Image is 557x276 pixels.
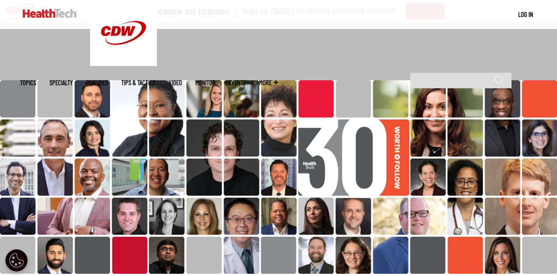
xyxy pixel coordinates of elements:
a: Features [86,79,108,86]
a: Events [229,79,246,86]
a: Video [169,79,182,86]
img: Home [23,9,77,18]
a: CDW [90,59,157,68]
a: Tips & Tactics [121,79,155,86]
a: MonITor [195,79,215,86]
a: Log in [518,10,533,18]
span: Topics [20,79,36,86]
span: More [259,79,278,86]
button: Open Preferences [5,249,28,272]
div: Cookie Settings [5,249,28,272]
span: Specialty [50,79,73,86]
div: User menu [518,10,533,19]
